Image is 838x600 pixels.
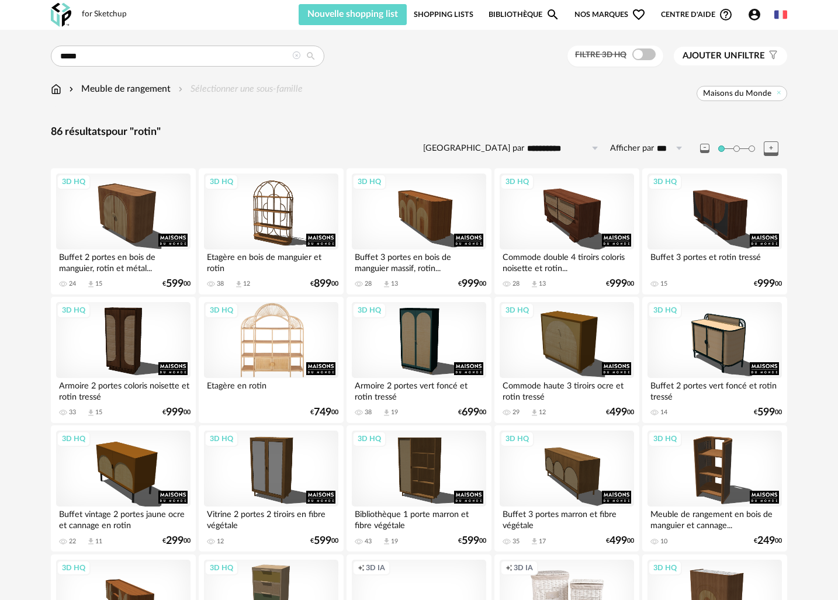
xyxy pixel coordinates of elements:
div: € 00 [162,280,191,288]
span: Filter icon [765,50,778,62]
span: Filtre 3D HQ [575,51,626,59]
span: 599 [166,280,183,288]
div: € 00 [310,280,338,288]
span: 599 [462,537,479,545]
div: Buffet 2 portes vert foncé et rotin tressé [647,378,782,401]
div: 15 [95,408,102,417]
div: € 00 [458,537,486,545]
div: 17 [539,537,546,546]
span: 999 [166,408,183,417]
span: Heart Outline icon [632,8,646,22]
div: Vitrine 2 portes 2 tiroirs en fibre végétale [204,507,338,530]
div: Commode haute 3 tiroirs ocre et rotin tressé [500,378,634,401]
div: 3D HQ [648,303,682,318]
div: 3D HQ [648,174,682,189]
a: 3D HQ Etagère en rotin €74900 [199,297,344,423]
div: Armoire 2 portes coloris noisette et rotin tressé [56,378,191,401]
a: 3D HQ Buffet 3 portes en bois de manguier massif, rotin... 28 Download icon 13 €99900 [347,168,491,294]
span: Download icon [86,408,95,417]
div: 3D HQ [205,431,238,446]
a: 3D HQ Commode double 4 tiroirs coloris noisette et rotin... 28 Download icon 13 €99900 [494,168,639,294]
div: 3D HQ [352,174,386,189]
span: Download icon [382,537,391,546]
span: 3D IA [366,563,385,573]
a: 3D HQ Buffet 3 portes et rotin tressé 15 €99900 [642,168,787,294]
img: fr [774,8,787,21]
div: Buffet 2 portes en bois de manguier, rotin et métal... [56,249,191,273]
img: OXP [51,3,71,27]
div: Commode double 4 tiroirs coloris noisette et rotin... [500,249,634,273]
div: 22 [69,537,76,546]
a: 3D HQ Meuble de rangement en bois de manguier et cannage... 10 €24900 [642,425,787,552]
div: 28 [513,280,520,288]
div: Etagère en rotin [204,378,338,401]
a: Shopping Lists [414,4,473,25]
div: 28 [365,280,372,288]
div: € 00 [310,408,338,417]
div: 86 résultats [51,126,787,139]
div: 11 [95,537,102,546]
div: 3D HQ [57,431,91,446]
div: 29 [513,408,520,417]
div: 3D HQ [205,560,238,575]
div: 3D HQ [57,560,91,575]
div: € 00 [458,280,486,288]
a: 3D HQ Bibliothèque 1 porte marron et fibre végétale 43 Download icon 19 €59900 [347,425,491,552]
div: Buffet vintage 2 portes jaune ocre et cannage en rotin [56,507,191,530]
span: 599 [757,408,775,417]
div: 24 [69,280,76,288]
div: 3D HQ [205,303,238,318]
a: 3D HQ Buffet 3 portes marron et fibre végétale 35 Download icon 17 €49900 [494,425,639,552]
div: 3D HQ [648,560,682,575]
a: 3D HQ Armoire 2 portes coloris noisette et rotin tressé 33 Download icon 15 €99900 [51,297,196,423]
span: Download icon [86,537,95,546]
div: 19 [391,408,398,417]
label: [GEOGRAPHIC_DATA] par [423,143,524,154]
span: Account Circle icon [747,8,767,22]
img: svg+xml;base64,PHN2ZyB3aWR0aD0iMTYiIGhlaWdodD0iMTYiIHZpZXdCb3g9IjAgMCAxNiAxNiIgZmlsbD0ibm9uZSIgeG... [67,82,76,96]
span: Download icon [382,280,391,289]
span: pour "rotin" [106,127,161,137]
a: 3D HQ Buffet 2 portes vert foncé et rotin tressé 14 €59900 [642,297,787,423]
div: for Sketchup [82,9,127,20]
div: 3D HQ [57,303,91,318]
div: 3D HQ [500,174,534,189]
span: Centre d'aideHelp Circle Outline icon [661,8,733,22]
div: 3D HQ [57,174,91,189]
div: 3D HQ [648,431,682,446]
div: 38 [365,408,372,417]
span: 999 [610,280,627,288]
div: 15 [660,280,667,288]
div: € 00 [754,408,782,417]
img: svg+xml;base64,PHN2ZyB3aWR0aD0iMTYiIGhlaWdodD0iMTciIHZpZXdCb3g9IjAgMCAxNiAxNyIgZmlsbD0ibm9uZSIgeG... [51,82,61,96]
span: Nouvelle shopping list [307,9,398,19]
span: Magnify icon [546,8,560,22]
span: Download icon [530,537,539,546]
div: 12 [243,280,250,288]
div: 3D HQ [205,174,238,189]
div: 12 [539,408,546,417]
div: Buffet 3 portes en bois de manguier massif, rotin... [352,249,486,273]
span: 599 [314,537,331,545]
label: Afficher par [610,143,654,154]
div: € 00 [606,408,634,417]
span: 499 [610,537,627,545]
span: 299 [166,537,183,545]
a: 3D HQ Commode haute 3 tiroirs ocre et rotin tressé 29 Download icon 12 €49900 [494,297,639,423]
div: Etagère en bois de manguier et rotin [204,249,338,273]
span: Creation icon [358,563,365,573]
span: Maisons du Monde [703,88,771,99]
div: Meuble de rangement [67,82,171,96]
button: Nouvelle shopping list [299,4,407,25]
a: 3D HQ Buffet vintage 2 portes jaune ocre et cannage en rotin 22 Download icon 11 €29900 [51,425,196,552]
button: Ajouter unfiltre Filter icon [674,47,787,65]
span: Account Circle icon [747,8,761,22]
span: 999 [757,280,775,288]
div: Meuble de rangement en bois de manguier et cannage... [647,507,782,530]
div: Buffet 3 portes marron et fibre végétale [500,507,634,530]
span: Creation icon [505,563,513,573]
div: 15 [95,280,102,288]
div: € 00 [606,537,634,545]
div: € 00 [606,280,634,288]
div: 3D HQ [500,303,534,318]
